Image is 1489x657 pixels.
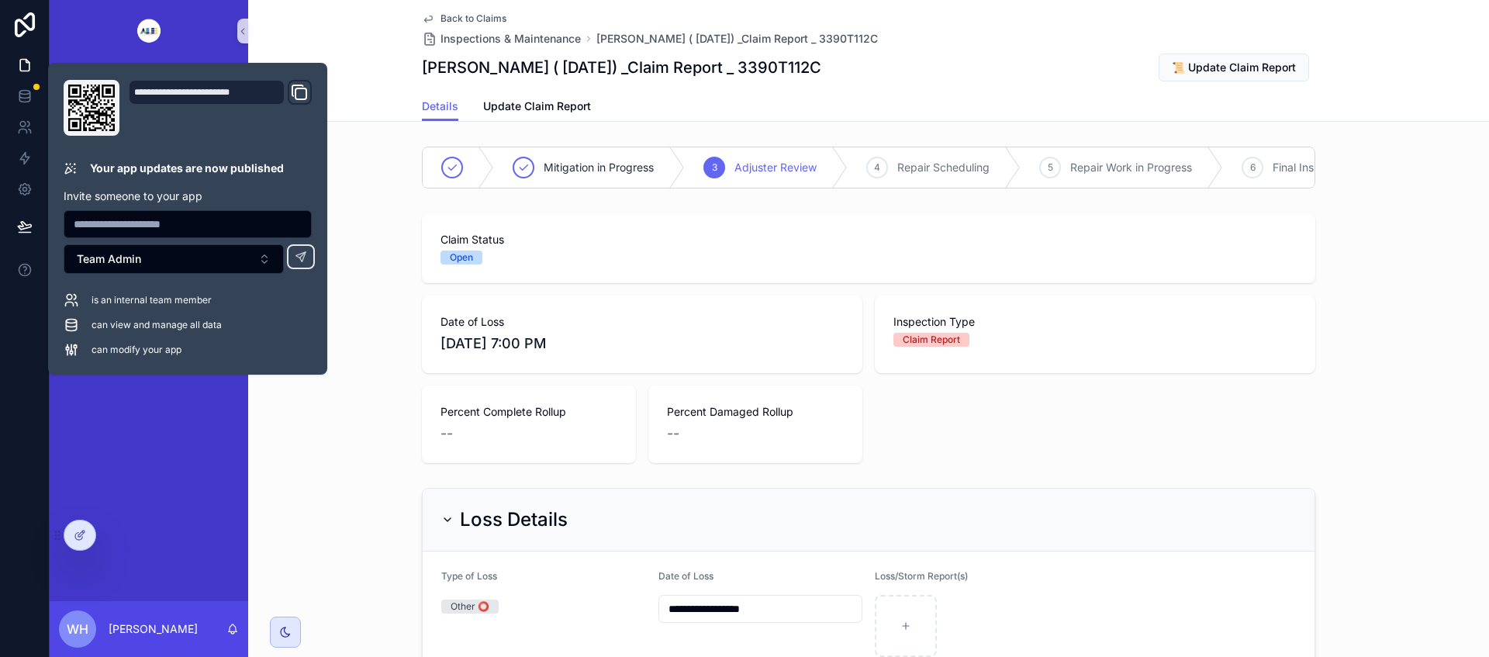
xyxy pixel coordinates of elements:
span: Date of Loss [658,570,713,582]
button: 📜 Update Claim Report [1159,54,1309,81]
span: Repair Scheduling [897,160,990,175]
span: -- [667,423,679,444]
span: Inspection Type [893,314,1297,330]
span: Percent Damaged Rollup [667,404,844,420]
span: 4 [874,161,880,174]
span: is an internal team member [92,294,212,306]
span: Update Claim Report [483,99,591,114]
button: Select Button [64,244,284,274]
span: Claim Status [440,232,1297,247]
span: Back to Claims [440,12,506,25]
h2: Loss Details [460,507,568,532]
a: Inspections & Maintenance [422,31,581,47]
span: 5 [1048,161,1053,174]
span: Final Inspection [1273,160,1352,175]
a: Details [422,92,458,122]
span: Inspections & Maintenance [440,31,581,47]
p: Your app updates are now published [90,161,284,176]
span: can modify your app [92,344,181,356]
span: Adjuster Review [734,160,817,175]
p: [PERSON_NAME] [109,621,198,637]
span: 3 [712,161,717,174]
span: can view and manage all data [92,319,222,331]
h1: [PERSON_NAME] ( [DATE]) _Claim Report _ 3390T112C [422,57,821,78]
span: Percent Complete Rollup [440,404,617,420]
img: App logo [125,19,173,43]
div: Open [450,251,473,265]
span: Team Admin [77,251,141,267]
span: WH [67,620,88,638]
span: Type of Loss [441,570,497,582]
span: Details [422,99,458,114]
a: Update Claim Report [483,92,591,123]
div: Claim Report [903,333,960,347]
span: Date of Loss [440,314,844,330]
div: scrollable content [50,62,248,369]
div: Other ⭕ [451,600,489,614]
span: -- [440,423,453,444]
span: 6 [1250,161,1256,174]
a: [PERSON_NAME] ( [DATE]) _Claim Report _ 3390T112C [596,31,878,47]
span: Loss/Storm Report(s) [875,570,968,582]
span: 📜 Update Claim Report [1172,60,1296,75]
span: Repair Work in Progress [1070,160,1192,175]
div: Domain and Custom Link [129,80,312,136]
span: [DATE] 7:00 PM [440,333,844,354]
p: Invite someone to your app [64,188,312,204]
span: Mitigation in Progress [544,160,654,175]
a: Back to Claims [422,12,506,25]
